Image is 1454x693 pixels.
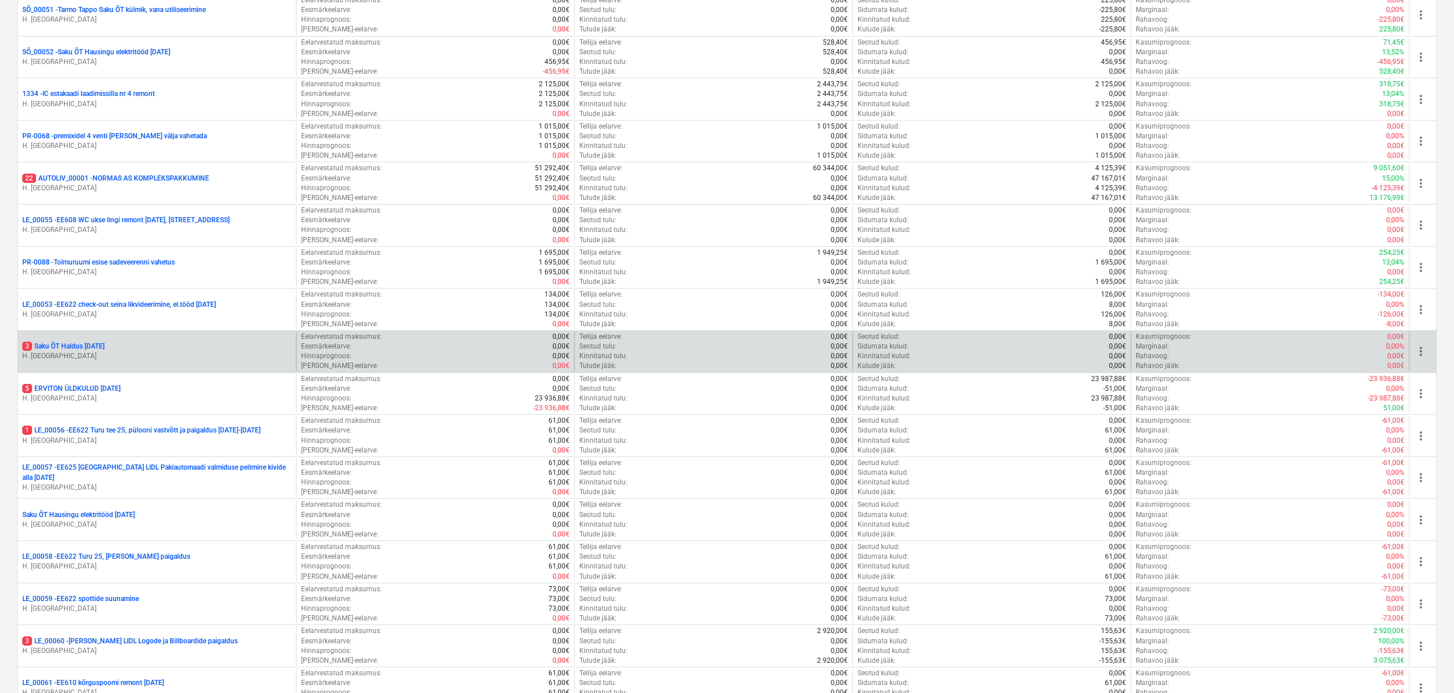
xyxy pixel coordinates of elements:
p: Tellija eelarve : [579,248,622,258]
div: LE_00053 -EE622 check-out seina likvideerimine, el.tööd [DATE]H. [GEOGRAPHIC_DATA] [22,300,291,319]
p: 1 695,00€ [539,258,570,267]
p: 0,00€ [1109,109,1126,119]
p: PR-0068 - premixidel 4 venti [PERSON_NAME] välja vahetada [22,131,207,141]
p: 0,00€ [831,5,848,15]
p: 47 167,01€ [1091,193,1126,203]
p: Tellija eelarve : [579,163,622,173]
p: H. [GEOGRAPHIC_DATA] [22,99,291,109]
p: 0,00€ [552,215,570,225]
p: Saku ÕT Haldus [DATE] [22,342,105,351]
p: Seotud kulud : [858,38,900,47]
p: LE_00060 - [PERSON_NAME] LIDL Logode ja Billboardide paigaldus [22,636,238,646]
p: Marginaal : [1136,5,1169,15]
p: 0,00€ [831,206,848,215]
p: Kulude jääk : [858,67,896,77]
p: Eesmärkeelarve : [301,47,351,57]
p: 0,00€ [1387,267,1404,277]
p: 0,00€ [831,131,848,141]
p: 0,00€ [552,151,570,161]
p: 15,00% [1382,174,1404,183]
p: 0,00€ [831,109,848,119]
p: 254,25€ [1379,277,1404,287]
p: 0,00€ [1109,122,1126,131]
p: 1 695,00€ [539,248,570,258]
p: 1 695,00€ [539,267,570,277]
p: H. [GEOGRAPHIC_DATA] [22,225,291,235]
p: 0,00€ [831,57,848,67]
p: Tellija eelarve : [579,38,622,47]
p: Seotud tulu : [579,215,616,225]
p: 1 949,25€ [817,277,848,287]
p: Marginaal : [1136,131,1169,141]
p: Rahavoo jääk : [1136,109,1180,119]
p: Sidumata kulud : [858,131,908,141]
span: 1 [22,426,32,435]
span: 22 [22,174,36,183]
p: Kasumiprognoos : [1136,122,1191,131]
p: Eesmärkeelarve : [301,131,351,141]
p: 0,00€ [831,258,848,267]
p: Seotud kulud : [858,122,900,131]
p: 0,00€ [552,193,570,203]
p: 0,00€ [1387,151,1404,161]
p: 0,00€ [552,109,570,119]
p: Seotud tulu : [579,47,616,57]
p: 1 015,00€ [539,131,570,141]
div: 5ERVITON ÜLDKULUD [DATE]H. [GEOGRAPHIC_DATA] [22,384,291,403]
p: SÕ_00051 - Tarmo Tappo Saku ÕT külmik, vana utiliseerimine [22,5,206,15]
p: Rahavoog : [1136,141,1169,151]
p: LE_00056 - EE622 Turu tee 25, pülooni vastvõtt ja paigaldus [DATE]-[DATE] [22,426,261,435]
p: 9 051,60€ [1373,163,1404,173]
p: ERVITON ÜLDKULUD [DATE] [22,384,121,394]
p: 0,00€ [1387,109,1404,119]
p: Tulude jääk : [579,193,616,203]
p: 1 015,00€ [1095,151,1126,161]
p: Tulude jääk : [579,151,616,161]
p: 0,00€ [1109,67,1126,77]
p: 0,00€ [831,267,848,277]
p: Eelarvestatud maksumus : [301,163,382,173]
p: H. [GEOGRAPHIC_DATA] [22,267,291,277]
p: PR-0088 - Tolmuruumi esise sadeveerenni vahetus [22,258,175,267]
p: 456,95€ [1101,57,1126,67]
p: [PERSON_NAME]-eelarve : [301,193,378,203]
p: 0,00€ [1387,225,1404,235]
p: 2 125,00€ [539,89,570,99]
div: 3Saku ÕT Haldus [DATE]H. [GEOGRAPHIC_DATA] [22,342,291,361]
span: more_vert [1414,387,1428,400]
p: -456,95€ [1377,57,1404,67]
p: Kinnitatud tulu : [579,225,627,235]
div: PR-0088 -Tolmuruumi esise sadeveerenni vahetusH. [GEOGRAPHIC_DATA] [22,258,291,277]
p: H. [GEOGRAPHIC_DATA] [22,520,291,530]
p: Kinnitatud kulud : [858,141,911,151]
p: 0,00€ [1109,141,1126,151]
p: 528,40€ [1379,67,1404,77]
p: Eelarvestatud maksumus : [301,38,382,47]
span: more_vert [1414,639,1428,653]
p: 0,00€ [552,38,570,47]
p: H. [GEOGRAPHIC_DATA] [22,183,291,193]
p: 1 015,00€ [539,141,570,151]
span: more_vert [1414,261,1428,274]
p: 0,00€ [1387,141,1404,151]
p: Tellija eelarve : [579,122,622,131]
p: 0,00€ [831,174,848,183]
p: Seotud tulu : [579,131,616,141]
p: Hinnaprognoos : [301,225,351,235]
p: Tulude jääk : [579,235,616,245]
p: H. [GEOGRAPHIC_DATA] [22,310,291,319]
p: Sidumata kulud : [858,5,908,15]
p: Hinnaprognoos : [301,57,351,67]
p: Kinnitatud kulud : [858,57,911,67]
p: Kasumiprognoos : [1136,79,1191,89]
p: Eelarvestatud maksumus : [301,206,382,215]
p: Eelarvestatud maksumus : [301,122,382,131]
p: 1 015,00€ [817,122,848,131]
p: Rahavoog : [1136,183,1169,193]
p: Eelarvestatud maksumus : [301,248,382,258]
p: Kinnitatud tulu : [579,57,627,67]
p: 0,00€ [831,141,848,151]
p: Marginaal : [1136,89,1169,99]
p: 4 125,39€ [1095,183,1126,193]
p: 0,00€ [831,15,848,25]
